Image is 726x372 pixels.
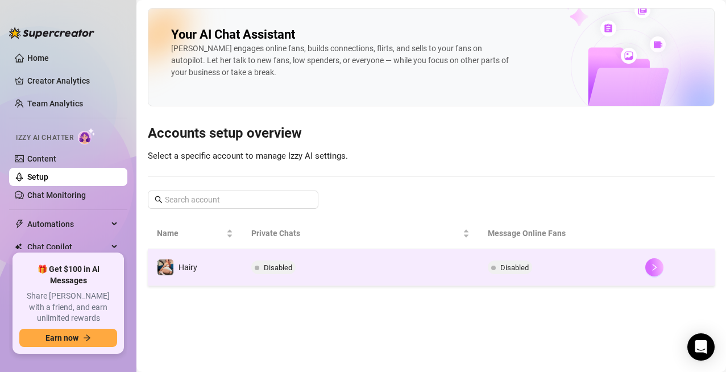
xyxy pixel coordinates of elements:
[27,53,49,63] a: Home
[242,218,478,249] th: Private Chats
[148,125,715,143] h3: Accounts setup overview
[148,151,348,161] span: Select a specific account to manage Izzy AI settings.
[45,333,78,342] span: Earn now
[16,133,73,143] span: Izzy AI Chatter
[15,220,24,229] span: thunderbolt
[19,291,117,324] span: Share [PERSON_NAME] with a friend, and earn unlimited rewards
[251,227,460,239] span: Private Chats
[19,329,117,347] button: Earn nowarrow-right
[148,218,242,249] th: Name
[27,99,83,108] a: Team Analytics
[179,263,197,272] span: Hairy
[9,27,94,39] img: logo-BBDzfeDw.svg
[479,218,636,249] th: Message Online Fans
[27,154,56,163] a: Content
[155,196,163,204] span: search
[83,334,91,342] span: arrow-right
[264,263,292,272] span: Disabled
[78,128,96,144] img: AI Chatter
[19,264,117,286] span: 🎁 Get $100 in AI Messages
[687,333,715,361] div: Open Intercom Messenger
[27,72,118,90] a: Creator Analytics
[27,172,48,181] a: Setup
[645,258,663,276] button: right
[15,243,22,251] img: Chat Copilot
[171,27,295,43] h2: Your AI Chat Assistant
[27,191,86,200] a: Chat Monitoring
[171,43,512,78] div: [PERSON_NAME] engages online fans, builds connections, flirts, and sells to your fans on autopilo...
[27,238,108,256] span: Chat Copilot
[157,227,224,239] span: Name
[157,259,173,275] img: Hairy
[650,263,658,271] span: right
[500,263,529,272] span: Disabled
[27,215,108,233] span: Automations
[165,193,302,206] input: Search account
